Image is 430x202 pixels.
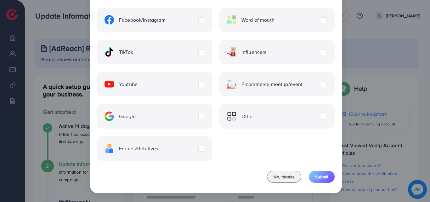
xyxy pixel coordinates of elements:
[227,47,236,57] img: ic-influencers.a620ad43.svg
[241,16,274,24] span: Word of mouth
[119,113,136,120] span: Google
[267,171,301,183] button: No, thanks
[105,144,114,153] img: ic-freind.8e9a9d08.svg
[119,49,133,56] span: TikTok
[105,15,114,25] img: ic-facebook.134605ef.svg
[309,171,335,183] button: Submit
[227,79,236,89] img: ic-ecommerce.d1fa3848.svg
[119,145,158,152] span: Friends/Relatives
[119,16,166,24] span: Facebook/Instagram
[241,113,254,120] span: Other
[315,174,328,180] span: Submit
[105,79,114,89] img: ic-youtube.715a0ca2.svg
[227,112,236,121] img: ic-other.99c3e012.svg
[227,15,236,25] img: ic-word-of-mouth.a439123d.svg
[119,81,138,88] span: Youtube
[105,112,114,121] img: ic-google.5bdd9b68.svg
[105,47,114,57] img: ic-tiktok.4b20a09a.svg
[241,49,267,56] span: Influencers
[274,174,295,180] span: No, thanks
[241,81,303,88] span: E-commerce meetup/event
